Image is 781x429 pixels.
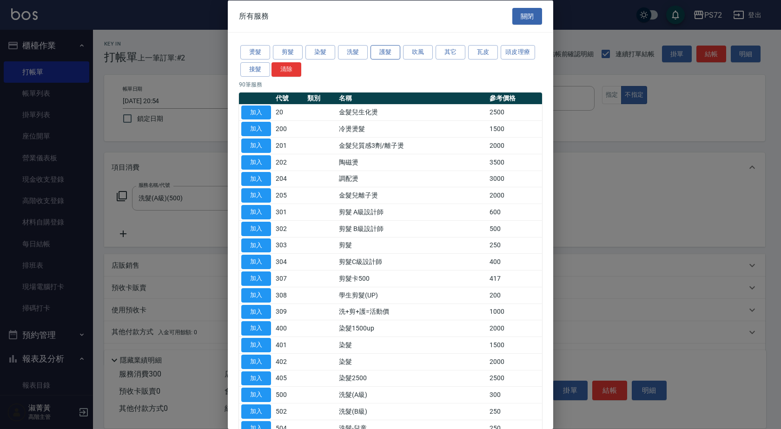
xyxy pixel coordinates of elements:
[241,188,271,203] button: 加入
[273,120,305,137] td: 200
[241,205,271,219] button: 加入
[487,320,542,337] td: 2000
[273,45,303,59] button: 剪髮
[241,255,271,269] button: 加入
[337,370,487,387] td: 染髮2500
[239,80,542,88] p: 90 筆服務
[241,122,271,136] button: 加入
[273,237,305,254] td: 303
[273,337,305,353] td: 401
[241,155,271,169] button: 加入
[337,237,487,254] td: 剪髮
[305,45,335,59] button: 染髮
[239,11,269,20] span: 所有服務
[241,139,271,153] button: 加入
[337,403,487,420] td: 洗髮(B級)
[337,154,487,171] td: 陶磁燙
[241,221,271,236] button: 加入
[273,187,305,204] td: 205
[273,403,305,420] td: 502
[337,253,487,270] td: 剪髮C級設計師
[501,45,535,59] button: 頭皮理療
[241,371,271,385] button: 加入
[487,270,542,287] td: 417
[241,238,271,252] button: 加入
[273,353,305,370] td: 402
[487,120,542,137] td: 1500
[241,271,271,286] button: 加入
[468,45,498,59] button: 瓦皮
[487,104,542,121] td: 2500
[337,204,487,220] td: 剪髮 A級設計師
[487,92,542,104] th: 參考價格
[487,137,542,154] td: 2000
[337,304,487,320] td: 洗+剪+護=活動價
[487,403,542,420] td: 250
[487,287,542,304] td: 200
[273,220,305,237] td: 302
[273,137,305,154] td: 201
[337,120,487,137] td: 冷燙燙髮
[273,154,305,171] td: 202
[512,7,542,25] button: 關閉
[487,204,542,220] td: 600
[338,45,368,59] button: 洗髮
[337,353,487,370] td: 染髮
[241,404,271,419] button: 加入
[271,62,301,76] button: 清除
[487,386,542,403] td: 300
[487,353,542,370] td: 2000
[487,304,542,320] td: 1000
[241,105,271,119] button: 加入
[337,270,487,287] td: 剪髮卡500
[273,270,305,287] td: 307
[487,220,542,237] td: 500
[337,337,487,353] td: 染髮
[487,253,542,270] td: 400
[371,45,400,59] button: 護髮
[241,304,271,319] button: 加入
[241,172,271,186] button: 加入
[403,45,433,59] button: 吹風
[273,253,305,270] td: 304
[273,171,305,187] td: 204
[337,386,487,403] td: 洗髮(A級)
[487,187,542,204] td: 2000
[337,187,487,204] td: 金髮兒離子燙
[273,287,305,304] td: 308
[337,287,487,304] td: 學生剪髮(UP)
[487,237,542,254] td: 250
[240,45,270,59] button: 燙髮
[487,370,542,387] td: 2500
[337,92,487,104] th: 名稱
[273,92,305,104] th: 代號
[273,304,305,320] td: 309
[436,45,465,59] button: 其它
[241,321,271,336] button: 加入
[241,354,271,369] button: 加入
[240,62,270,76] button: 接髮
[337,137,487,154] td: 金髮兒質感3劑/離子燙
[241,388,271,402] button: 加入
[487,154,542,171] td: 3500
[273,386,305,403] td: 500
[273,320,305,337] td: 400
[487,337,542,353] td: 1500
[337,220,487,237] td: 剪髮 B級設計師
[337,104,487,121] td: 金髮兒生化燙
[487,171,542,187] td: 3000
[241,288,271,302] button: 加入
[305,92,337,104] th: 類別
[273,204,305,220] td: 301
[273,370,305,387] td: 405
[337,320,487,337] td: 染髮1500up
[241,338,271,352] button: 加入
[273,104,305,121] td: 20
[337,171,487,187] td: 調配燙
